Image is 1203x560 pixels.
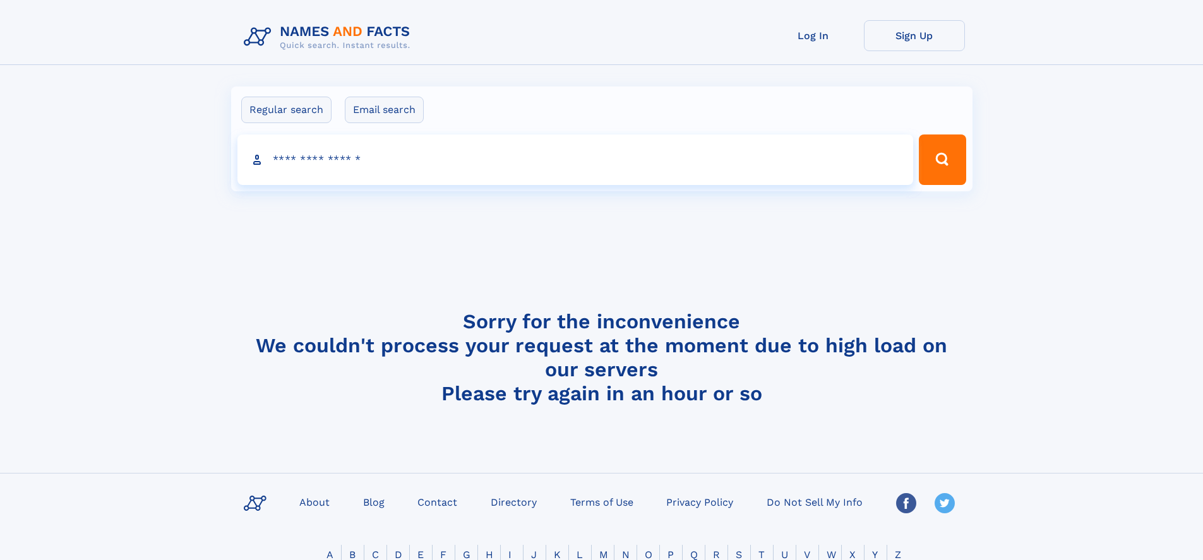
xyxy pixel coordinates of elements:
a: Log In [763,20,864,51]
a: Terms of Use [565,492,638,511]
a: About [294,492,335,511]
h4: Sorry for the inconvenience We couldn't process your request at the moment due to high load on ou... [239,309,965,405]
label: Email search [345,97,424,123]
img: Facebook [896,493,916,513]
a: Directory [486,492,542,511]
label: Regular search [241,97,332,123]
img: Logo Names and Facts [239,20,421,54]
a: Contact [412,492,462,511]
input: search input [237,134,914,185]
a: Privacy Policy [661,492,738,511]
img: Twitter [935,493,955,513]
a: Blog [358,492,390,511]
a: Sign Up [864,20,965,51]
a: Do Not Sell My Info [762,492,868,511]
button: Search Button [919,134,966,185]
